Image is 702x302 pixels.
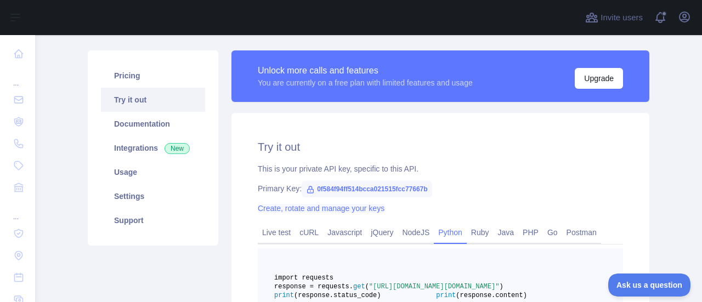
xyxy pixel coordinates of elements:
a: Integrations New [101,136,205,160]
a: Python [434,224,467,241]
a: Support [101,208,205,232]
a: jQuery [366,224,398,241]
a: Java [494,224,519,241]
a: Javascript [323,224,366,241]
a: Documentation [101,112,205,136]
a: NodeJS [398,224,434,241]
a: Postman [562,224,601,241]
div: This is your private API key, specific to this API. [258,163,623,174]
span: import requests [274,274,333,282]
iframe: Toggle Customer Support [608,273,691,297]
a: Live test [258,224,295,241]
a: Pricing [101,64,205,88]
span: get [353,283,365,290]
button: Invite users [583,9,645,26]
h2: Try it out [258,139,623,155]
span: New [165,143,190,154]
span: print [274,292,294,299]
span: ) [499,283,503,290]
a: cURL [295,224,323,241]
span: Invite users [601,12,643,24]
a: Usage [101,160,205,184]
div: Unlock more calls and features [258,64,473,77]
span: response = requests. [274,283,353,290]
a: Ruby [467,224,494,241]
div: ... [9,66,26,88]
button: Upgrade [575,68,623,89]
a: PHP [518,224,543,241]
div: Primary Key: [258,183,623,194]
div: ... [9,200,26,221]
a: Create, rotate and manage your keys [258,204,384,213]
span: ( [365,283,369,290]
span: (response.status_code) [294,292,381,299]
div: You are currently on a free plan with limited features and usage [258,77,473,88]
span: "[URL][DOMAIN_NAME][DOMAIN_NAME]" [369,283,500,290]
a: Try it out [101,88,205,112]
span: (response.content) [456,292,527,299]
a: Go [543,224,562,241]
span: print [436,292,456,299]
a: Settings [101,184,205,208]
span: 0f584f94ff514bcca021515fcc77667b [302,181,432,197]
